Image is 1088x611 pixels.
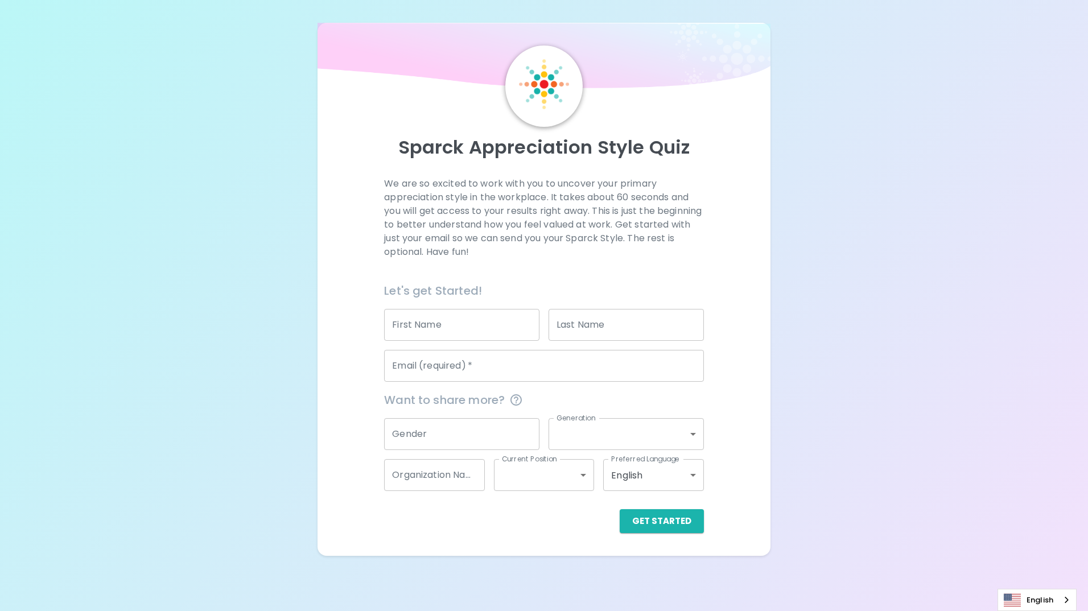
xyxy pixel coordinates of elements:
[384,391,703,409] span: Want to share more?
[331,136,757,159] p: Sparck Appreciation Style Quiz
[998,589,1077,611] div: Language
[557,413,596,423] label: Generation
[384,282,703,300] h6: Let's get Started!
[318,23,771,94] img: wave
[509,393,523,407] svg: This information is completely confidential and only used for aggregated appreciation studies at ...
[620,509,704,533] button: Get Started
[519,59,569,109] img: Sparck Logo
[998,589,1076,610] a: English
[384,177,703,259] p: We are so excited to work with you to uncover your primary appreciation style in the workplace. I...
[603,459,703,491] div: English
[611,454,679,464] label: Preferred Language
[502,454,557,464] label: Current Position
[998,589,1077,611] aside: Language selected: English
